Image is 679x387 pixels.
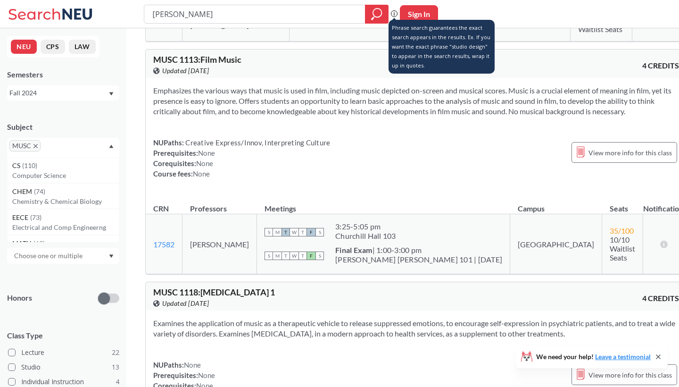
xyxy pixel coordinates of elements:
[12,238,33,249] span: MATH
[335,231,396,241] div: Churchill Hall 103
[257,194,510,214] th: Meetings
[11,40,37,54] button: NEU
[12,212,30,223] span: EECE
[109,144,114,148] svg: Dropdown arrow
[153,203,169,214] div: CRN
[182,214,257,274] td: [PERSON_NAME]
[282,252,290,260] span: T
[298,228,307,236] span: T
[7,69,119,80] div: Semesters
[153,137,330,179] div: NUPaths: Prerequisites: Corequisites: Course fees:
[12,171,119,180] p: Computer Science
[8,346,119,359] label: Lecture
[265,228,273,236] span: S
[9,140,41,151] span: MUSCX to remove pill
[307,228,315,236] span: F
[400,5,438,23] button: Sign In
[33,144,38,148] svg: X to remove pill
[153,240,174,249] a: 17582
[7,138,119,157] div: MUSCX to remove pillDropdown arrowCS(110)Computer ScienceCHEM(74)Chemistry & Chemical BiologyEECE...
[69,40,96,54] button: LAW
[198,371,215,379] span: None
[602,194,643,214] th: Seats
[610,235,635,262] span: 10/10 Waitlist Seats
[7,330,119,341] span: Class Type
[162,298,209,309] span: Updated [DATE]
[595,353,651,361] a: Leave a testimonial
[610,226,634,235] span: 35 / 100
[196,159,213,168] span: None
[273,228,282,236] span: M
[153,54,241,65] span: MUSC 1113 : Film Music
[307,252,315,260] span: F
[153,287,275,297] span: MUSC 1118 : [MEDICAL_DATA] 1
[7,248,119,264] div: Dropdown arrow
[8,361,119,373] label: Studio
[109,254,114,258] svg: Dropdown arrow
[265,252,273,260] span: S
[588,147,672,159] span: View more info for this class
[335,245,373,254] b: Final Exam
[371,8,382,21] svg: magnifying glass
[335,222,396,231] div: 3:25 - 5:05 pm
[109,92,114,96] svg: Dropdown arrow
[12,197,119,206] p: Chemistry & Chemical Biology
[510,194,602,214] th: Campus
[112,362,119,372] span: 13
[184,361,201,369] span: None
[116,377,119,387] span: 4
[33,239,45,247] span: ( 69 )
[315,252,324,260] span: S
[7,122,119,132] div: Subject
[536,353,651,360] span: We need your help!
[198,149,215,157] span: None
[7,293,32,303] p: Honors
[335,255,502,264] div: [PERSON_NAME] [PERSON_NAME] 101 | [DATE]
[365,5,389,24] div: magnifying glass
[12,223,119,232] p: Electrical and Comp Engineerng
[34,187,45,195] span: ( 74 )
[510,214,602,274] td: [GEOGRAPHIC_DATA]
[290,252,298,260] span: W
[9,88,108,98] div: Fall 2024
[22,161,37,169] span: ( 110 )
[153,318,679,339] section: Examines the application of music as a therapeutic vehicle to release suppressed emotions, to enc...
[282,228,290,236] span: T
[642,60,679,71] span: 4 CREDITS
[12,160,22,171] span: CS
[290,228,298,236] span: W
[184,138,330,147] span: Creative Express/Innov, Interpreting Culture
[162,66,209,76] span: Updated [DATE]
[182,194,257,214] th: Professors
[315,228,324,236] span: S
[112,347,119,358] span: 22
[335,245,502,255] div: | 1:00-3:00 pm
[298,252,307,260] span: T
[7,85,119,101] div: Fall 2024Dropdown arrow
[9,250,89,261] input: Choose one or multiple
[642,293,679,303] span: 4 CREDITS
[273,252,282,260] span: M
[588,369,672,381] span: View more info for this class
[193,169,210,178] span: None
[153,85,679,117] section: Emphasizes the various ways that music is used in film, including music depicted on-screen and mu...
[151,6,358,22] input: Class, professor, course number, "phrase"
[12,186,34,197] span: CHEM
[30,213,41,221] span: ( 73 )
[41,40,65,54] button: CPS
